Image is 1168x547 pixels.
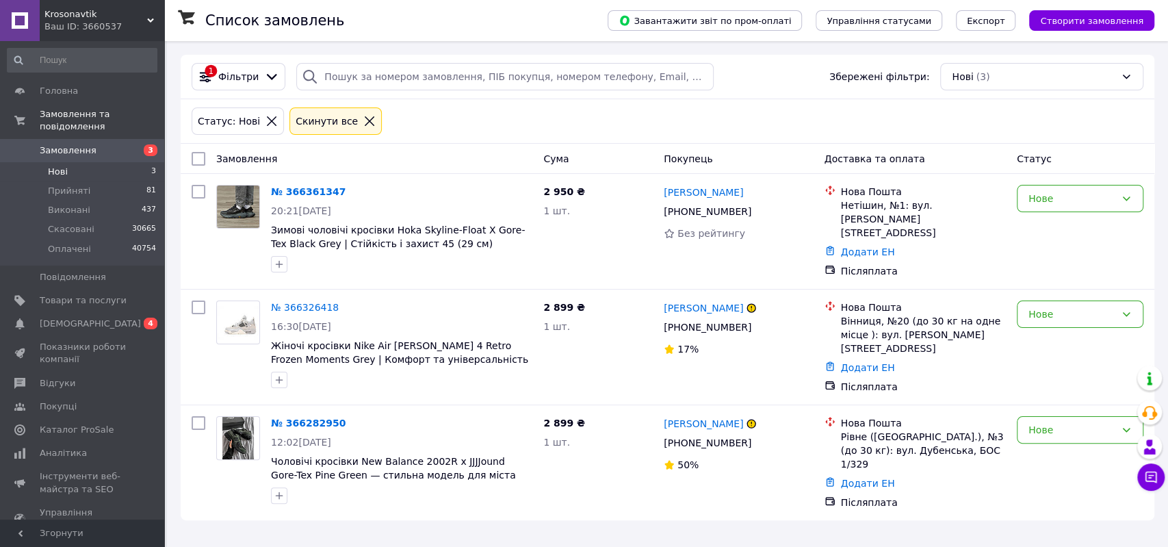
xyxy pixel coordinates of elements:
span: Доставка та оплата [825,153,925,164]
div: Нетішин, №1: вул. [PERSON_NAME][STREET_ADDRESS] [841,199,1006,240]
span: Замовлення та повідомлення [40,108,164,133]
span: Нові [48,166,68,178]
div: Рівне ([GEOGRAPHIC_DATA].), №3 (до 30 кг): вул. Дубенська, БОС 1/329 [841,430,1006,471]
div: [PHONE_NUMBER] [661,202,754,221]
span: 437 [142,204,156,216]
button: Завантажити звіт по пром-оплаті [608,10,802,31]
span: (3) [976,71,990,82]
input: Пошук за номером замовлення, ПІБ покупця, номером телефону, Email, номером накладної [296,63,713,90]
span: 1 шт. [543,205,570,216]
button: Створити замовлення [1029,10,1154,31]
a: № 366361347 [271,186,346,197]
span: Збережені фільтри: [829,70,929,84]
span: Замовлення [216,153,277,164]
span: 50% [677,459,699,470]
a: Чоловічі кросівки New Balance 2002R x JJJJound Gore-Tex Pine Green — стильна модель для міста 44(... [271,456,516,494]
span: Виконані [48,204,90,216]
span: Замовлення [40,144,96,157]
div: Ваш ID: 3660537 [44,21,164,33]
div: Післяплата [841,380,1006,394]
span: 30665 [132,223,156,236]
span: Cума [543,153,569,164]
a: Фото товару [216,185,260,229]
span: Прийняті [48,185,90,197]
img: Фото товару [222,417,255,459]
button: Чат з покупцем [1137,463,1165,491]
span: Аналітика [40,447,87,459]
span: 12:02[DATE] [271,437,331,448]
span: 1 шт. [543,437,570,448]
span: 2 950 ₴ [543,186,585,197]
div: Нове [1028,191,1115,206]
span: Нові [952,70,973,84]
span: Показники роботи компанії [40,341,127,366]
a: Зимові чоловічі кросівки Hoka Skyline-Float X Gore-Tex Black Grey | Стійкість і захист 45 (29 см) [271,225,525,249]
img: Фото товару [217,306,259,339]
span: 1 шт. [543,321,570,332]
span: Без рейтингу [677,228,745,239]
div: Нова Пошта [841,416,1006,430]
span: 3 [144,144,157,156]
span: Експорт [967,16,1005,26]
span: [DEMOGRAPHIC_DATA] [40,318,141,330]
div: Вінниця, №20 (до 30 кг на одне місце ): вул. [PERSON_NAME][STREET_ADDRESS] [841,314,1006,355]
div: Нова Пошта [841,301,1006,314]
a: Додати ЕН [841,362,895,373]
span: 17% [677,344,699,355]
span: Товари та послуги [40,294,127,307]
a: № 366282950 [271,418,346,429]
span: Статус [1017,153,1052,164]
div: Статус: Нові [195,114,263,129]
span: Каталог ProSale [40,424,114,436]
a: Додати ЕН [841,246,895,257]
div: Нова Пошта [841,185,1006,199]
span: Головна [40,85,78,97]
span: Повідомлення [40,271,106,283]
a: Додати ЕН [841,478,895,489]
span: 40754 [132,243,156,255]
a: [PERSON_NAME] [664,417,743,431]
button: Управління статусами [816,10,942,31]
div: Cкинути все [293,114,361,129]
span: Інструменти веб-майстра та SEO [40,470,127,495]
input: Пошук [7,48,157,73]
span: Створити замовлення [1040,16,1143,26]
div: [PHONE_NUMBER] [661,318,754,337]
span: Відгуки [40,377,75,390]
a: [PERSON_NAME] [664,186,743,199]
a: [PERSON_NAME] [664,301,743,315]
span: 2 899 ₴ [543,302,585,313]
span: 20:21[DATE] [271,205,331,216]
button: Експорт [956,10,1016,31]
a: Жіночі кросівки Nike Air [PERSON_NAME] 4 Retro Frozen Moments Grey | Комфорт та універсальність [271,340,528,365]
span: Покупці [40,400,77,413]
span: 2 899 ₴ [543,418,585,429]
span: 4 [144,318,157,329]
span: Управління сайтом [40,507,127,531]
span: 3 [151,166,156,178]
span: Фільтри [218,70,259,84]
div: Нове [1028,422,1115,437]
span: Скасовані [48,223,94,236]
div: Післяплата [841,496,1006,509]
div: [PHONE_NUMBER] [661,433,754,453]
a: Фото товару [216,416,260,460]
span: Управління статусами [827,16,931,26]
div: Нове [1028,307,1115,322]
h1: Список замовлень [205,12,344,29]
span: Покупець [664,153,712,164]
div: Післяплата [841,264,1006,278]
img: Фото товару [217,186,259,228]
a: Створити замовлення [1015,14,1154,25]
span: 16:30[DATE] [271,321,331,332]
span: Оплачені [48,243,91,255]
a: № 366326418 [271,302,339,313]
span: 81 [146,185,156,197]
span: Завантажити звіт по пром-оплаті [619,14,791,27]
span: Krosonavtik [44,8,147,21]
a: Фото товару [216,301,260,344]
